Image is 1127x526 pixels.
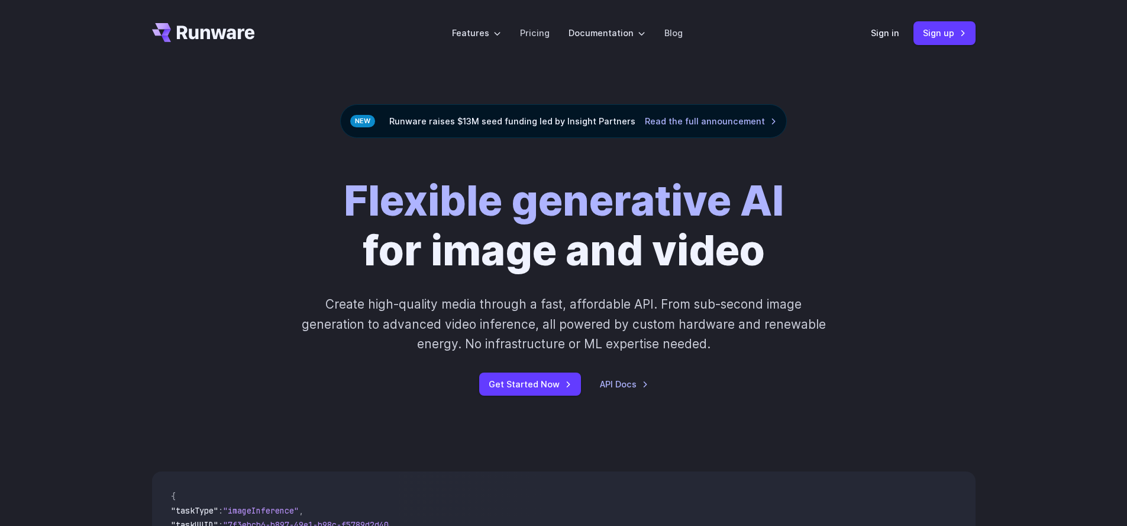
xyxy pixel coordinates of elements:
a: Blog [664,26,683,40]
label: Documentation [569,26,645,40]
strong: Flexible generative AI [344,175,784,226]
span: "imageInference" [223,505,299,516]
a: Sign up [913,21,976,44]
span: { [171,491,176,502]
span: "taskType" [171,505,218,516]
p: Create high-quality media through a fast, affordable API. From sub-second image generation to adv... [300,294,827,354]
a: Read the full announcement [645,114,777,128]
a: Go to / [152,23,255,42]
span: : [218,505,223,516]
a: Get Started Now [479,373,581,396]
h1: for image and video [344,176,784,275]
a: Pricing [520,26,550,40]
a: Sign in [871,26,899,40]
div: Runware raises $13M seed funding led by Insight Partners [340,104,787,138]
label: Features [452,26,501,40]
span: , [299,505,303,516]
a: API Docs [600,377,648,391]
